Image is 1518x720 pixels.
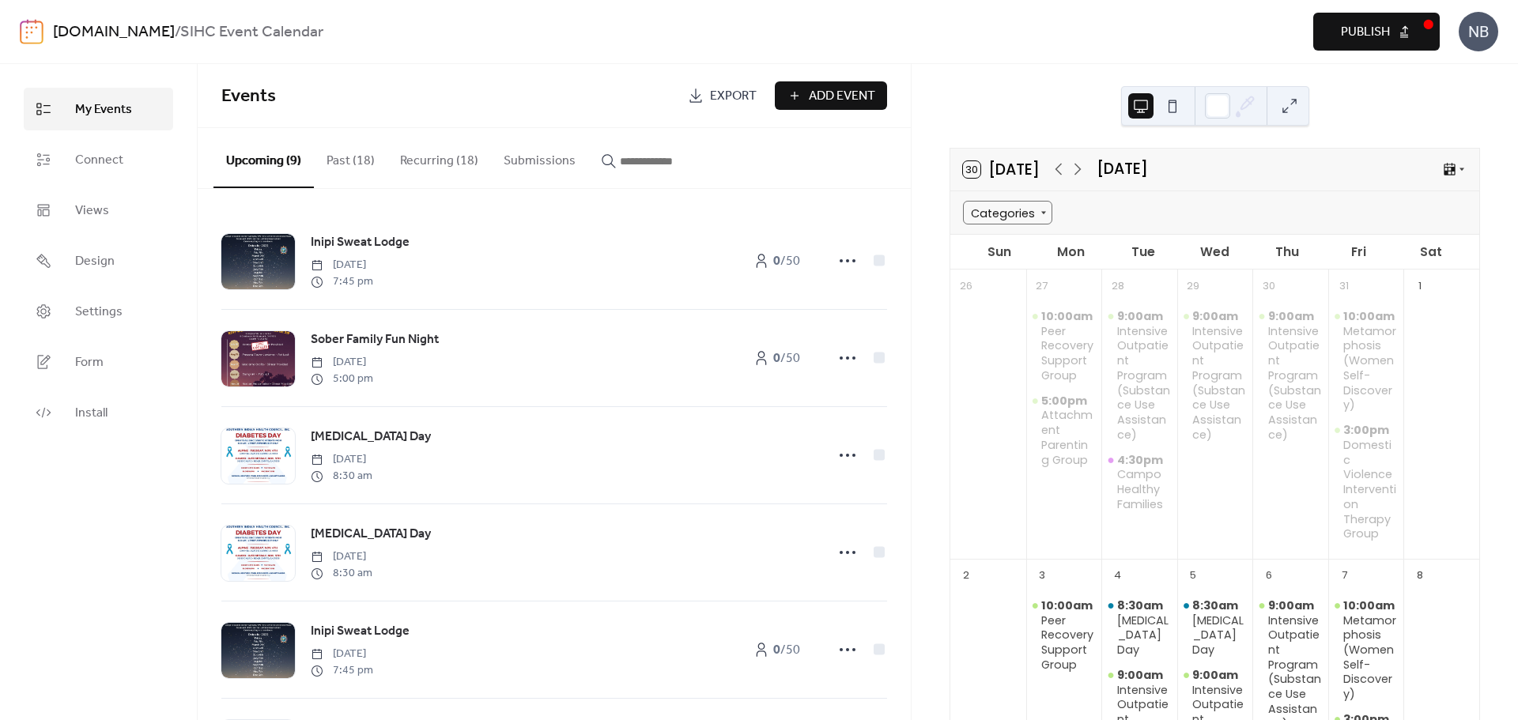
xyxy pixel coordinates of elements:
[311,330,439,349] span: Sober Family Fun Night
[311,646,373,662] span: [DATE]
[1395,235,1467,269] div: Sat
[311,232,410,253] a: Inipi Sweat Lodge
[957,157,1045,183] button: 30[DATE]
[75,252,115,271] span: Design
[1268,324,1322,443] div: Intensive Outpatient Program (Substance Use Assistance)
[1410,565,1430,586] div: 8
[24,341,173,383] a: Form
[1192,613,1246,658] div: [MEDICAL_DATA] Day
[1328,598,1404,702] div: Metamorphosis (Women Self-Discovery)
[1032,565,1052,586] div: 3
[221,79,276,114] span: Events
[1192,668,1240,683] span: 9:00am
[1041,408,1095,467] div: Attachment Parenting Group
[1041,613,1095,673] div: Peer Recovery Support Group
[1343,438,1397,541] div: Domestic Violence Intervention Therapy Group
[75,202,109,221] span: Views
[1258,565,1278,586] div: 6
[1041,394,1089,409] span: 5:00pm
[710,87,757,106] span: Export
[1026,309,1102,383] div: Peer Recovery Support Group
[24,138,173,181] a: Connect
[311,371,373,387] span: 5:00 pm
[1343,598,1397,613] span: 10:00am
[1117,453,1165,468] span: 4:30pm
[1026,394,1102,468] div: Attachment Parenting Group
[1192,309,1240,324] span: 9:00am
[1343,613,1397,702] div: Metamorphosis (Women Self-Discovery)
[1035,235,1107,269] div: Mon
[773,346,780,371] b: 0
[24,290,173,333] a: Settings
[24,88,173,130] a: My Events
[1459,12,1498,51] div: NB
[1183,565,1203,586] div: 5
[773,349,800,368] span: / 50
[311,257,373,273] span: [DATE]
[20,19,43,44] img: logo
[1341,23,1390,42] span: Publish
[1252,309,1328,442] div: Intensive Outpatient Program (Substance Use Assistance)
[1328,309,1404,413] div: Metamorphosis (Women Self-Discovery)
[1117,309,1165,324] span: 9:00am
[737,344,816,372] a: 0/50
[1041,324,1095,383] div: Peer Recovery Support Group
[1107,276,1127,296] div: 28
[1097,158,1148,181] div: [DATE]
[75,404,108,423] span: Install
[1117,598,1165,613] span: 8:30am
[1179,235,1251,269] div: Wed
[24,189,173,232] a: Views
[175,17,180,47] b: /
[1107,235,1179,269] div: Tue
[491,128,588,187] button: Submissions
[737,635,816,664] a: 0/50
[75,151,123,170] span: Connect
[1268,598,1316,613] span: 9:00am
[1334,565,1354,586] div: 7
[1107,565,1127,586] div: 4
[311,451,372,468] span: [DATE]
[1183,276,1203,296] div: 29
[1177,598,1253,658] div: Diabetes Day
[1192,598,1240,613] span: 8:30am
[75,100,132,119] span: My Events
[1323,235,1395,269] div: Fri
[213,128,314,188] button: Upcoming (9)
[773,641,800,660] span: / 50
[809,87,875,106] span: Add Event
[1313,13,1440,51] button: Publish
[1117,467,1171,511] div: Campo Healthy Families
[75,303,123,322] span: Settings
[1026,598,1102,673] div: Peer Recovery Support Group
[1117,324,1171,443] div: Intensive Outpatient Program (Substance Use Assistance)
[1343,423,1391,438] span: 3:00pm
[314,128,387,187] button: Past (18)
[1192,324,1246,443] div: Intensive Outpatient Program (Substance Use Assistance)
[1343,324,1397,413] div: Metamorphosis (Women Self-Discovery)
[311,330,439,350] a: Sober Family Fun Night
[1334,276,1354,296] div: 31
[311,621,410,642] a: Inipi Sweat Lodge
[1041,309,1095,324] span: 10:00am
[1101,598,1177,658] div: Diabetes Day
[963,235,1035,269] div: Sun
[180,17,323,47] b: SIHC Event Calendar
[311,524,431,545] a: [MEDICAL_DATA] Day
[311,622,410,641] span: Inipi Sweat Lodge
[773,638,780,662] b: 0
[1251,235,1323,269] div: Thu
[1101,309,1177,442] div: Intensive Outpatient Program (Substance Use Assistance)
[1268,309,1316,324] span: 9:00am
[1117,668,1165,683] span: 9:00am
[311,468,372,484] span: 8:30 am
[773,249,780,273] b: 0
[387,128,491,187] button: Recurring (18)
[956,565,976,586] div: 2
[1117,613,1171,658] div: [MEDICAL_DATA] Day
[311,525,431,544] span: [MEDICAL_DATA] Day
[775,81,887,110] a: Add Event
[956,276,976,296] div: 26
[75,353,104,372] span: Form
[311,662,373,679] span: 7:45 pm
